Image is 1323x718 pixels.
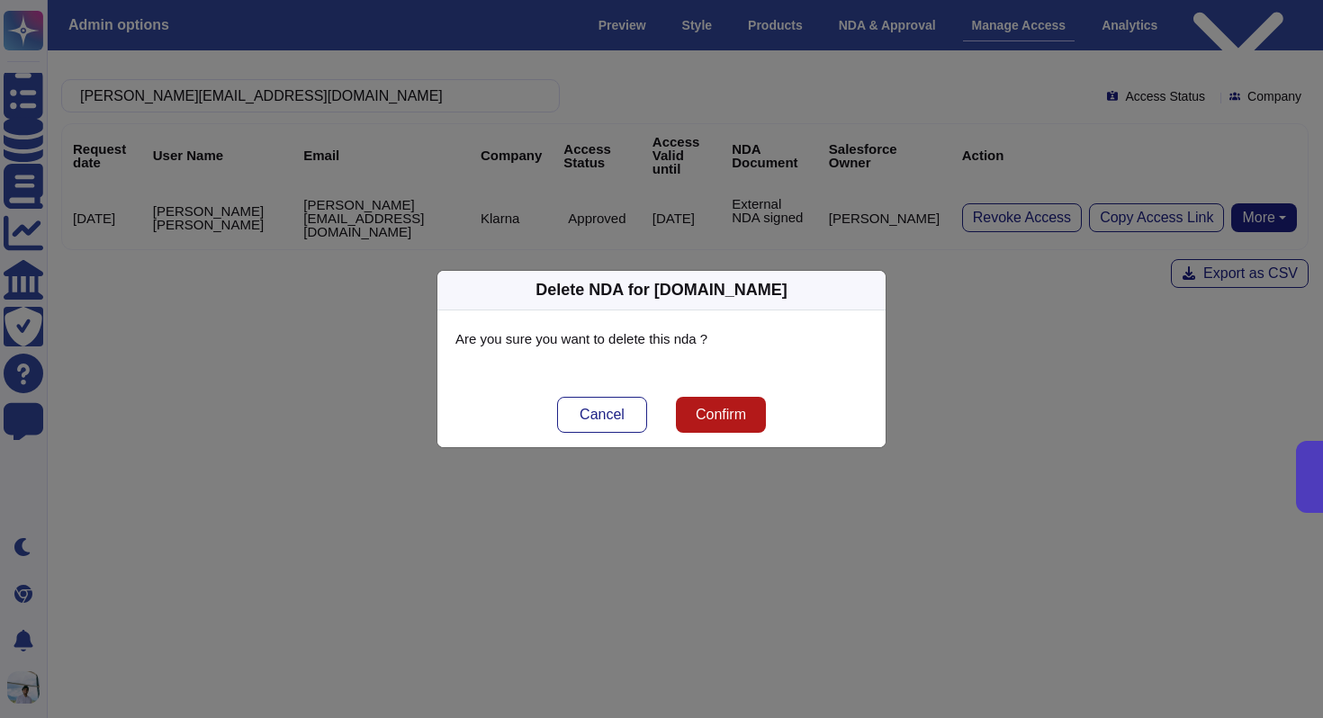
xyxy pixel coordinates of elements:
[455,328,868,350] p: Are you sure you want to delete this nda ?
[535,278,787,302] div: Delete NDA for [DOMAIN_NAME]
[696,408,746,422] span: Confirm
[557,397,647,433] button: Cancel
[580,408,625,422] span: Cancel
[676,397,766,433] button: Confirm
